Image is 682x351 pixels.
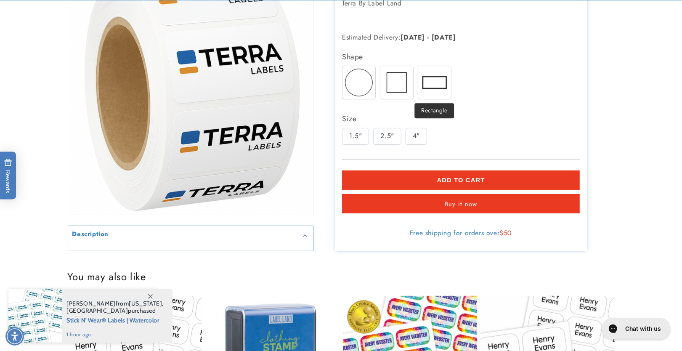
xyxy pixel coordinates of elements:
[504,228,512,238] span: 50
[66,331,164,338] span: 1 hour ago
[342,170,580,190] button: Add to cart
[380,66,413,99] img: Square
[437,176,485,184] span: Add to cart
[499,228,504,238] span: $
[598,315,674,343] iframe: Gorgias live chat messenger
[66,314,164,325] span: Stick N' Wear® Labels | Watercolor
[342,66,375,99] img: Round
[66,307,128,314] span: [GEOGRAPHIC_DATA]
[373,128,401,145] div: 2.5"
[68,270,615,283] h2: You may also like
[427,32,430,42] strong: -
[406,128,427,145] div: 4"
[342,229,580,237] div: Free shipping for orders over
[342,128,369,145] div: 1.5"
[432,32,456,42] strong: [DATE]
[342,50,580,64] div: Shape
[342,194,580,213] button: Buy it now
[68,226,313,245] summary: Description
[418,66,451,99] img: Rectangle
[342,112,580,125] div: Size
[129,300,162,307] span: [US_STATE]
[66,300,164,314] span: from , purchased
[72,230,109,239] h2: Description
[342,32,552,44] p: Estimated Delivery:
[66,300,116,307] span: [PERSON_NAME]
[5,327,24,346] div: Accessibility Menu
[401,32,425,42] strong: [DATE]
[4,159,12,194] span: Rewards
